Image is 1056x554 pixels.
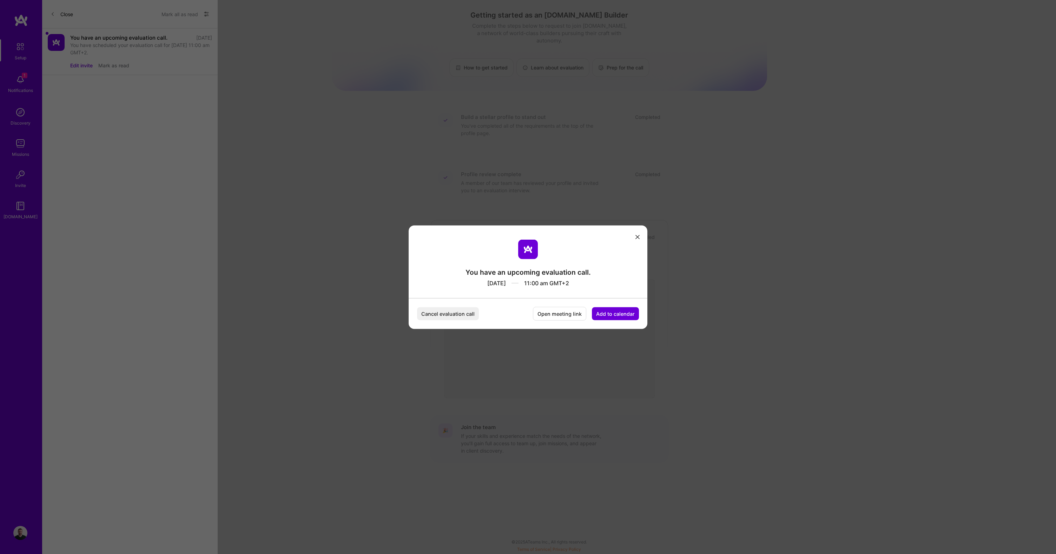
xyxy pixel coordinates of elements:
[533,307,586,320] button: Open meeting link
[592,307,639,320] button: Add to calendar
[409,225,647,329] div: modal
[518,239,538,259] img: aTeam logo
[417,307,479,320] button: Cancel evaluation call
[466,267,591,276] div: You have an upcoming evaluation call.
[466,276,591,287] div: [DATE] 11:00 am GMT+2
[635,235,640,239] i: icon Close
